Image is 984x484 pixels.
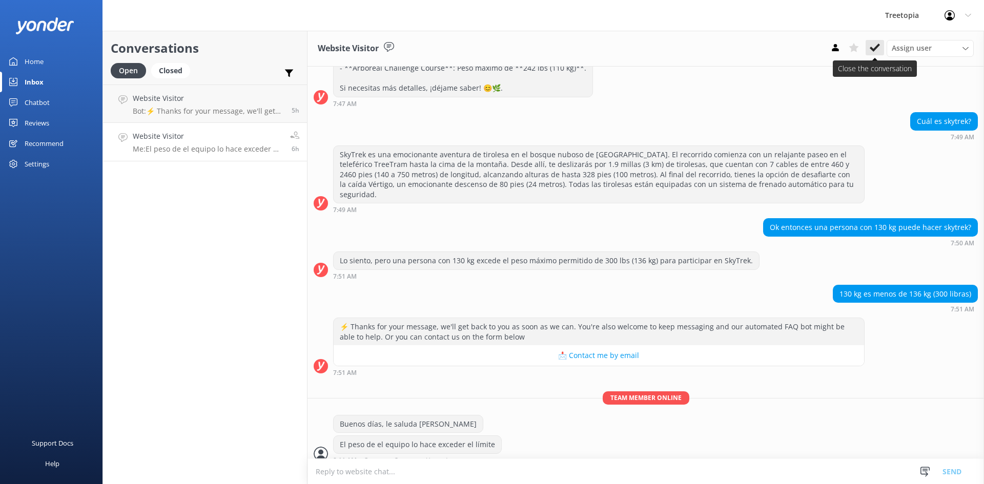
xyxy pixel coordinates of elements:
div: 130 kg es menos de 136 kg (300 libras) [833,285,977,303]
div: SkyTrek es una emocionante aventura de tirolesa en el bosque nuboso de [GEOGRAPHIC_DATA]. El reco... [334,146,864,203]
div: Sep 15 2025 07:49am (UTC -06:00) America/Mexico_City [910,133,978,140]
div: Sep 15 2025 07:47am (UTC -06:00) America/Mexico_City [333,100,593,107]
div: Sep 15 2025 07:51am (UTC -06:00) America/Mexico_City [333,369,865,376]
strong: 7:49 AM [333,207,357,213]
div: Sep 15 2025 07:50am (UTC -06:00) America/Mexico_City [763,239,978,246]
span: • Unread [422,457,447,464]
strong: 8:11 AM [333,457,357,464]
strong: 7:50 AM [951,240,974,246]
div: Cuál es skytrek? [911,113,977,130]
span: Assign user [892,43,932,54]
div: El peso de el equipo lo hace exceder el límite [334,436,501,453]
div: Sep 15 2025 07:51am (UTC -06:00) America/Mexico_City [333,272,760,280]
a: Open [111,65,151,76]
div: Home [25,51,44,72]
div: Support Docs [32,433,73,453]
h4: Website Visitor [133,93,284,104]
strong: 7:51 AM [951,306,974,312]
h3: Website Visitor [318,42,379,55]
strong: 7:47 AM [333,101,357,107]
div: Ok entonces una persona con 130 kg puede hacer skytrek? [764,219,977,236]
h2: Conversations [111,38,299,58]
div: Closed [151,63,190,78]
div: Sep 15 2025 08:11am (UTC -06:00) America/Mexico_City [333,456,502,464]
div: Settings [25,154,49,174]
a: Closed [151,65,195,76]
div: Buenos días, le saluda [PERSON_NAME] [334,415,483,433]
div: ⚡ Thanks for your message, we'll get back to you as soon as we can. You're also welcome to keep m... [334,318,864,345]
span: Customer Support [364,457,418,464]
div: Open [111,63,146,78]
div: Reviews [25,113,49,133]
button: 📩 Contact me by email [334,345,864,366]
div: Recommend [25,133,64,154]
div: Inbox [25,72,44,92]
strong: 7:51 AM [333,273,357,280]
div: Sep 15 2025 07:51am (UTC -06:00) America/Mexico_City [833,305,978,312]
strong: 7:49 AM [951,134,974,140]
span: Sep 15 2025 09:00am (UTC -06:00) America/Mexico_City [292,106,299,115]
a: Website VisitorBot:⚡ Thanks for your message, we'll get back to you as soon as we can. You're als... [103,85,307,123]
strong: 7:51 AM [333,370,357,376]
div: Assign User [887,40,974,56]
div: Help [45,453,59,474]
a: Website VisitorMe:El peso de el equipo lo hace exceder el límite6h [103,123,307,161]
span: Sep 15 2025 08:11am (UTC -06:00) America/Mexico_City [292,144,299,153]
p: Bot: ⚡ Thanks for your message, we'll get back to you as soon as we can. You're also welcome to k... [133,107,284,116]
h4: Website Visitor [133,131,282,142]
div: Lo siento, pero una persona con 130 kg excede el peso máximo permitido de 300 lbs (136 kg) para p... [334,252,759,269]
span: Team member online [603,391,689,404]
img: yonder-white-logo.png [15,17,74,34]
p: Me: El peso de el equipo lo hace exceder el límite [133,144,282,154]
div: Chatbot [25,92,50,113]
div: Sep 15 2025 07:49am (UTC -06:00) America/Mexico_City [333,206,865,213]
